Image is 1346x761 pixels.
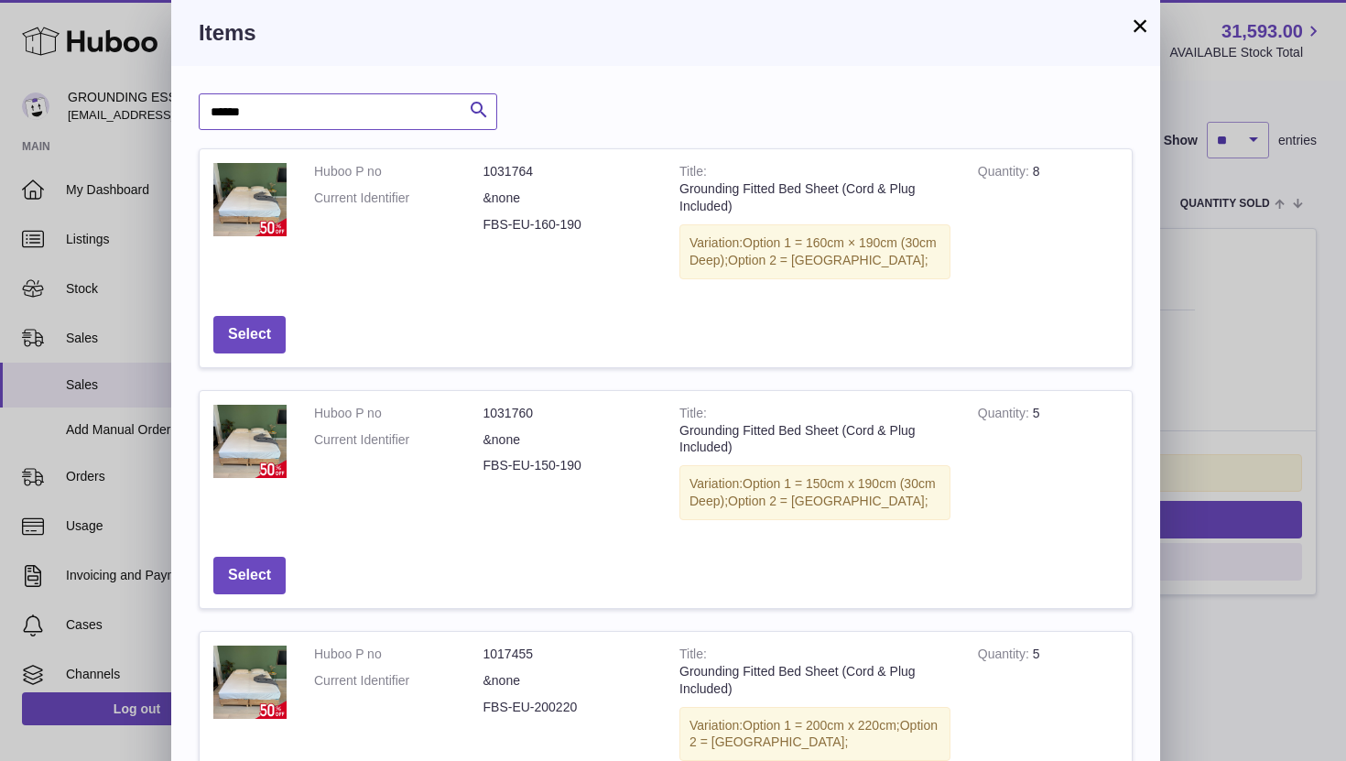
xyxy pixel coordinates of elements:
dd: FBS-EU-200220 [483,699,653,716]
button: × [1129,15,1151,37]
dd: &none [483,190,653,207]
img: Grounding Fitted Bed Sheet (Cord & Plug Included) [213,646,287,719]
strong: Quantity [978,164,1033,183]
dd: 1031760 [483,405,653,422]
strong: Quantity [978,406,1033,425]
button: Select [213,316,286,353]
td: 8 [964,149,1132,301]
dd: FBS-EU-160-190 [483,216,653,234]
dt: Current Identifier [314,672,483,690]
h3: Items [199,18,1133,48]
dd: &none [483,431,653,449]
span: Option 2 = [GEOGRAPHIC_DATA]; [728,494,928,508]
div: Grounding Fitted Bed Sheet (Cord & Plug Included) [679,422,950,457]
dt: Current Identifier [314,190,483,207]
dd: 1031764 [483,163,653,180]
span: Option 1 = 160cm × 190cm (30cm Deep); [689,235,937,267]
strong: Quantity [978,647,1033,666]
dt: Huboo P no [314,646,483,663]
img: Grounding Fitted Bed Sheet (Cord & Plug Included) [213,163,287,236]
div: Grounding Fitted Bed Sheet (Cord & Plug Included) [679,180,950,215]
span: Option 1 = 150cm x 190cm (30cm Deep); [689,476,936,508]
strong: Title [679,164,707,183]
dt: Huboo P no [314,405,483,422]
strong: Title [679,647,707,666]
img: Grounding Fitted Bed Sheet (Cord & Plug Included) [213,405,287,478]
span: Option 1 = 200cm x 220cm; [743,718,900,733]
td: 5 [964,391,1132,543]
div: Grounding Fitted Bed Sheet (Cord & Plug Included) [679,663,950,698]
button: Select [213,557,286,594]
dt: Current Identifier [314,431,483,449]
div: Variation: [679,465,950,520]
dd: &none [483,672,653,690]
span: Option 2 = [GEOGRAPHIC_DATA]; [728,253,928,267]
dd: 1017455 [483,646,653,663]
dt: Huboo P no [314,163,483,180]
div: Variation: [679,224,950,279]
strong: Title [679,406,707,425]
dd: FBS-EU-150-190 [483,457,653,474]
